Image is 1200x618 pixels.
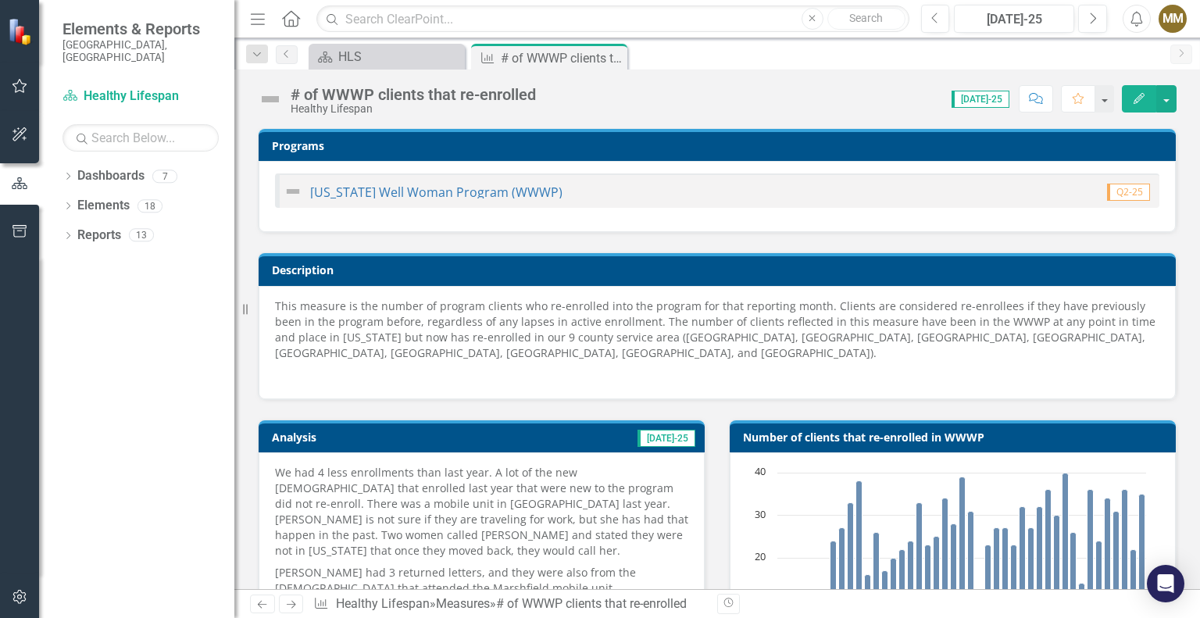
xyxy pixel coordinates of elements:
button: [DATE]-25 [954,5,1074,33]
a: Healthy Lifespan [336,596,430,611]
div: HLS [338,47,461,66]
span: [DATE]-25 [952,91,1009,108]
div: # of WWWP clients that re-enrolled [501,48,623,68]
p: This measure is the number of program clients who re-enrolled into the program for that reporting... [275,298,1159,364]
span: Search [849,12,883,24]
div: » » [313,595,705,613]
h3: Analysis [272,431,454,443]
a: Healthy Lifespan [62,88,219,105]
div: Healthy Lifespan [291,103,536,115]
a: Dashboards [77,167,145,185]
p: [PERSON_NAME] had 3 returned letters, and they were also from the [DEMOGRAPHIC_DATA] that attende... [275,562,688,599]
a: [US_STATE] Well Woman Program (WWWP) [310,184,562,201]
h3: Number of clients that re-enrolled in WWWP [743,431,1168,443]
text: 20 [755,549,766,563]
div: 7 [152,170,177,183]
div: 13 [129,229,154,242]
text: 30 [755,507,766,521]
button: Search [827,8,905,30]
span: Q2-25 [1107,184,1150,201]
a: Elements [77,197,130,215]
input: Search Below... [62,124,219,152]
h3: Description [272,264,1168,276]
small: [GEOGRAPHIC_DATA], [GEOGRAPHIC_DATA] [62,38,219,64]
img: Not Defined [258,87,283,112]
div: 18 [137,199,162,213]
div: # of WWWP clients that re-enrolled [291,86,536,103]
span: [DATE]-25 [637,430,695,447]
button: MM [1159,5,1187,33]
div: [DATE]-25 [959,10,1069,29]
img: ClearPoint Strategy [8,18,35,45]
div: # of WWWP clients that re-enrolled [496,596,687,611]
a: HLS [312,47,461,66]
h3: Programs [272,140,1168,152]
a: Reports [77,227,121,245]
a: Measures [436,596,490,611]
p: We had 4 less enrollments than last year. A lot of the new [DEMOGRAPHIC_DATA] that enrolled last ... [275,465,688,562]
span: Elements & Reports [62,20,219,38]
text: 40 [755,464,766,478]
img: Not Defined [284,182,302,201]
input: Search ClearPoint... [316,5,909,33]
div: Open Intercom Messenger [1147,565,1184,602]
